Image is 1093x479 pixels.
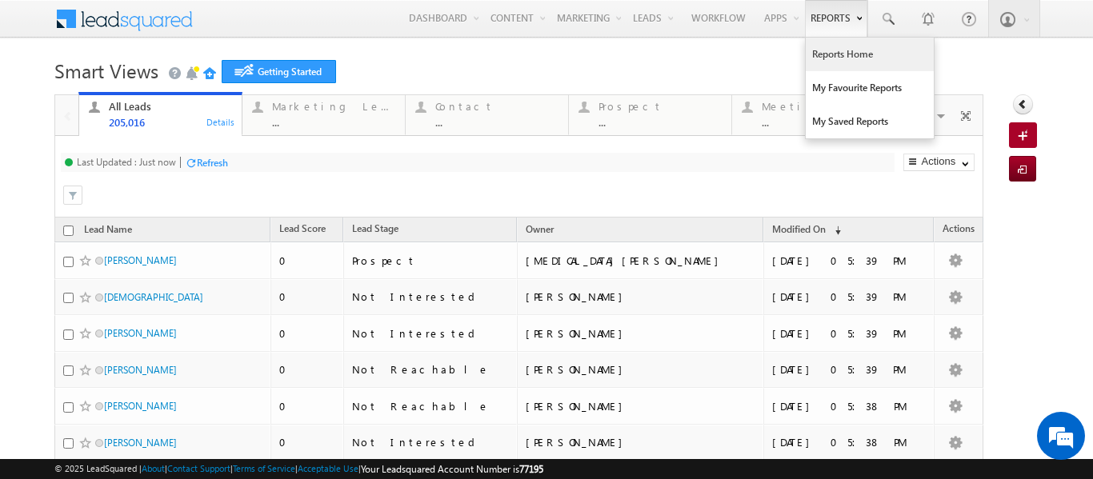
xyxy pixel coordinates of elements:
span: Modified On [772,223,826,235]
a: Lead Name [76,221,140,241]
a: Lead Stage [344,220,406,241]
input: Check all records [63,226,74,236]
div: [PERSON_NAME] [526,289,746,304]
a: My Favourite Reports [806,71,934,105]
div: [PERSON_NAME] [526,399,746,413]
span: (sorted descending) [828,224,841,237]
div: [PERSON_NAME] [526,435,746,449]
a: Contact... [405,95,569,135]
div: [DATE] 05:39 PM [772,326,927,341]
a: All Leads205,016Details [78,92,242,137]
span: Lead Score [279,222,326,234]
a: Reports Home [806,38,934,71]
div: Minimize live chat window [262,8,301,46]
div: [PERSON_NAME] [526,362,746,377]
a: About [142,463,165,473]
div: [PERSON_NAME] [526,326,746,341]
div: All Leads [109,100,232,113]
div: [DATE] 05:39 PM [772,289,927,304]
a: Contact Support [167,463,230,473]
a: Lead Score [271,220,334,241]
span: 77195 [519,463,543,475]
div: 0 [279,399,336,413]
div: Not Interested [352,326,510,341]
div: Leave a message [83,84,269,105]
span: Smart Views [54,58,158,83]
span: Actions [935,220,983,241]
div: Not Reachable [352,362,510,377]
em: Submit [234,369,290,391]
a: [PERSON_NAME] [104,364,177,376]
a: Getting Started [222,60,336,83]
div: ... [762,116,885,128]
div: Not Interested [352,435,510,449]
div: Not Reachable [352,399,510,413]
div: Marketing Leads [272,100,395,113]
div: Contact [435,100,559,113]
a: Modified On (sorted descending) [764,220,849,241]
a: [PERSON_NAME] [104,327,177,339]
span: Owner [526,223,554,235]
span: Your Leadsquared Account Number is [361,463,543,475]
a: My Saved Reports [806,105,934,138]
div: [DATE] 05:38 PM [772,435,927,449]
div: Meeting [762,100,885,113]
span: Lead Stage [352,222,398,234]
div: [DATE] 05:39 PM [772,253,927,268]
a: [PERSON_NAME] [104,437,177,449]
div: Refresh [197,157,228,169]
a: Prospect... [568,95,732,135]
div: Details [206,114,236,129]
a: Terms of Service [233,463,295,473]
span: © 2025 LeadSquared | | | | | [54,461,543,477]
div: 205,016 [109,116,232,128]
a: Meeting... [731,95,895,135]
a: [PERSON_NAME] [104,400,177,412]
div: ... [272,116,395,128]
a: Marketing Leads... [242,95,406,135]
textarea: Type your message and click 'Submit' [21,148,292,356]
div: ... [599,116,722,128]
div: 0 [279,253,336,268]
div: Last Updated : Just now [77,156,176,168]
div: [MEDICAL_DATA][PERSON_NAME] [526,253,746,268]
div: Prospect [599,100,722,113]
div: 0 [279,435,336,449]
div: 0 [279,326,336,341]
div: 0 [279,362,336,377]
img: d_60004797649_company_0_60004797649 [27,84,67,105]
div: 0 [279,289,336,304]
a: [DEMOGRAPHIC_DATA] [104,291,203,303]
div: [DATE] 05:38 PM [772,399,927,413]
div: [DATE] 05:39 PM [772,362,927,377]
div: Not Interested [352,289,510,304]
a: [PERSON_NAME] [104,254,177,266]
a: Acceptable Use [298,463,358,473]
div: Prospect [352,253,510,268]
div: ... [435,116,559,128]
